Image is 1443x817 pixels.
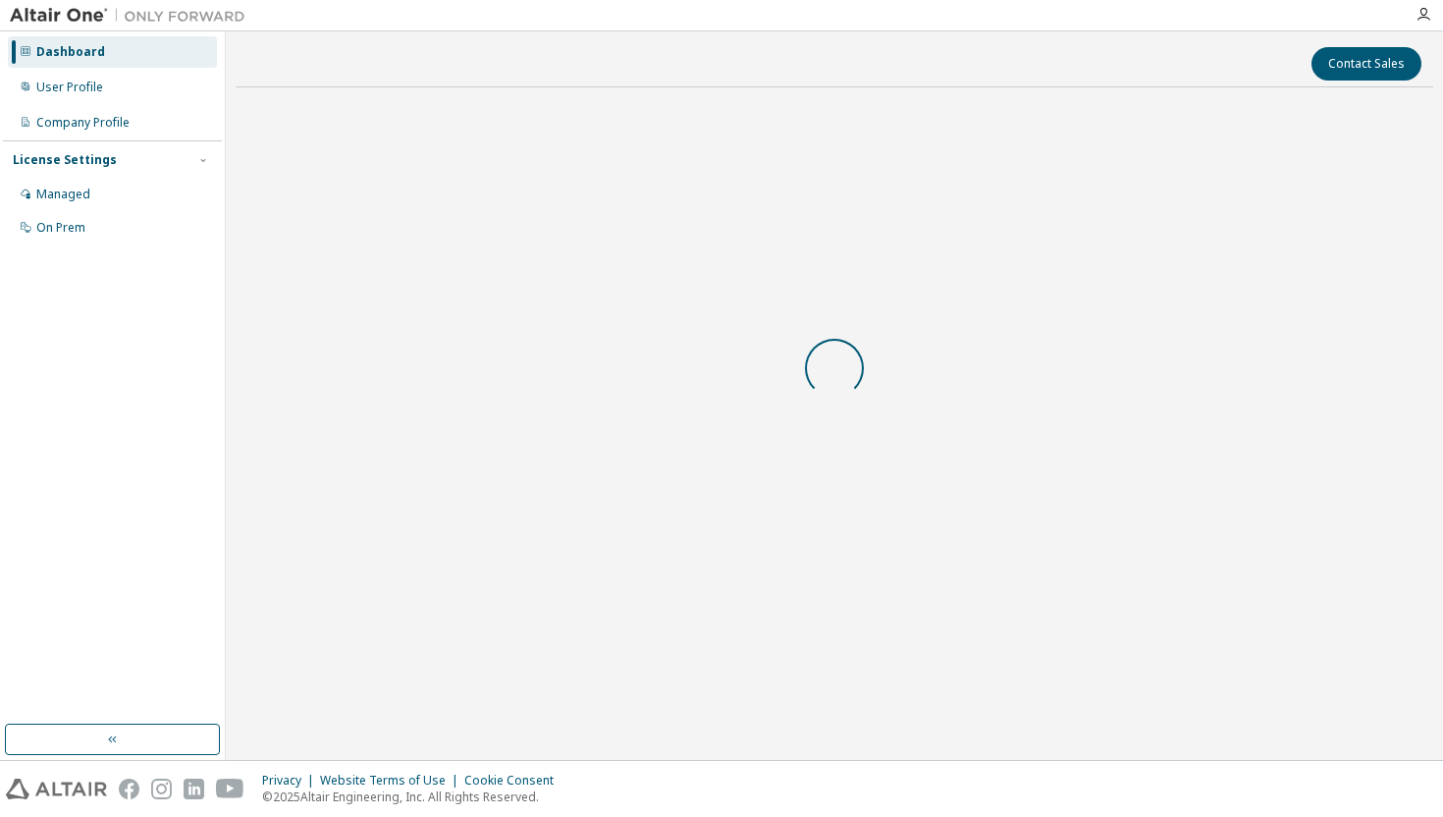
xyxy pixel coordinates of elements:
img: linkedin.svg [184,779,204,799]
img: instagram.svg [151,779,172,799]
div: Company Profile [36,115,130,131]
div: On Prem [36,220,85,236]
img: Altair One [10,6,255,26]
img: altair_logo.svg [6,779,107,799]
div: Website Terms of Use [320,773,464,789]
div: Managed [36,187,90,202]
img: youtube.svg [216,779,244,799]
p: © 2025 Altair Engineering, Inc. All Rights Reserved. [262,789,565,805]
div: License Settings [13,152,117,168]
div: Dashboard [36,44,105,60]
button: Contact Sales [1311,47,1421,81]
div: Cookie Consent [464,773,565,789]
div: User Profile [36,80,103,95]
img: facebook.svg [119,779,139,799]
div: Privacy [262,773,320,789]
